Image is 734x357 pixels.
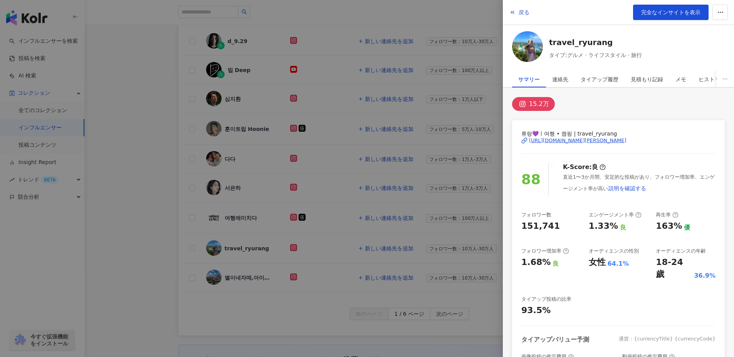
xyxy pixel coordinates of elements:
div: 15.2万 [529,99,549,109]
div: 良 [620,223,626,232]
img: KOL Avatar [512,31,543,62]
a: [URL][DOMAIN_NAME][PERSON_NAME] [521,137,716,144]
div: タイアップ投稿の比率 [521,296,571,303]
div: 18-24 歲 [656,256,692,280]
div: 93.5% [521,305,551,317]
div: 女性 [589,256,606,268]
div: 通貨：{currencyTitle} {currencyCode} [619,335,716,344]
a: KOL Avatar [512,31,543,65]
div: 1.68% [521,256,551,268]
button: 戻る [509,5,530,20]
div: 良 [592,163,598,171]
div: エンゲージメント率 [589,211,642,218]
div: 163% [656,220,682,232]
div: 直近1〜3か月間、安定的な投稿があり、フォロワー増加率、エンゲージメント率が高い [563,174,716,196]
div: 151,741 [521,220,560,232]
div: サマリー [518,72,540,87]
div: 優 [684,223,690,232]
span: 류랑💜ㅣ여행 • 캠핑 | travel_ryurang [521,129,716,138]
div: 88 [521,169,541,191]
div: 36.9% [694,272,716,280]
div: ヒストリー [699,72,726,87]
div: 再生率 [656,211,679,218]
button: ellipsis [716,71,734,87]
div: 連絡先 [552,72,568,87]
span: 完全なインサイトを表示 [641,9,700,15]
div: メモ [675,72,686,87]
div: 1.33% [589,220,618,232]
div: フォロワー数 [521,211,551,218]
div: 見積もり記録 [631,72,663,87]
button: 説明を確認する [608,181,647,196]
div: タイアップ履歴 [581,72,618,87]
div: 良 [553,260,559,268]
button: 15.2万 [512,97,555,111]
div: [URL][DOMAIN_NAME][PERSON_NAME] [529,137,627,144]
div: オーディエンスの性別 [589,248,639,255]
span: ellipsis [722,76,728,82]
a: 完全なインサイトを表示 [633,5,709,20]
div: フォロワー増加率 [521,248,569,255]
span: 説明を確認する [608,185,646,191]
div: オーディエンスの年齢 [656,248,706,255]
div: K-Score : [563,163,606,171]
a: travel_ryurang [549,37,642,48]
span: 戻る [519,9,529,15]
span: タイプ:グルメ · ライフスタイル · 旅行 [549,51,642,59]
div: 64.1% [608,260,629,268]
div: タイアップバリュー予測 [521,335,589,344]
